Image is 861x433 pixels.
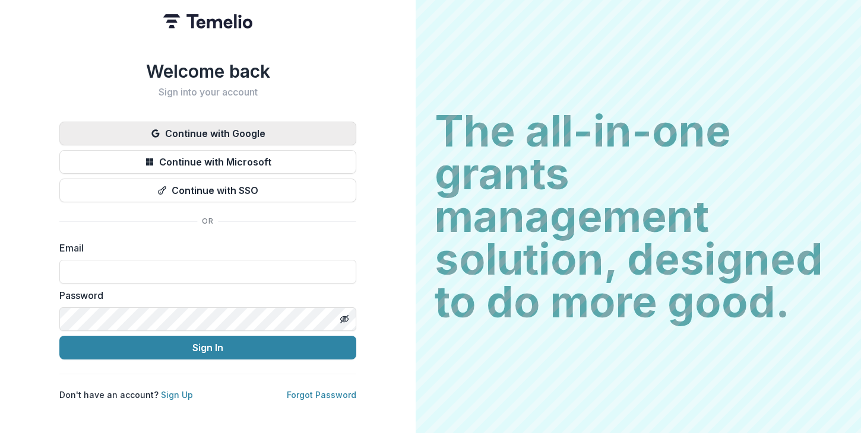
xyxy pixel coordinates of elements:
label: Password [59,288,349,303]
img: Temelio [163,14,252,28]
button: Sign In [59,336,356,359]
h1: Welcome back [59,61,356,82]
h2: Sign into your account [59,87,356,98]
a: Sign Up [161,390,193,400]
button: Toggle password visibility [335,310,354,329]
button: Continue with Microsoft [59,150,356,174]
button: Continue with Google [59,122,356,145]
a: Forgot Password [287,390,356,400]
button: Continue with SSO [59,179,356,202]
p: Don't have an account? [59,389,193,401]
label: Email [59,241,349,255]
